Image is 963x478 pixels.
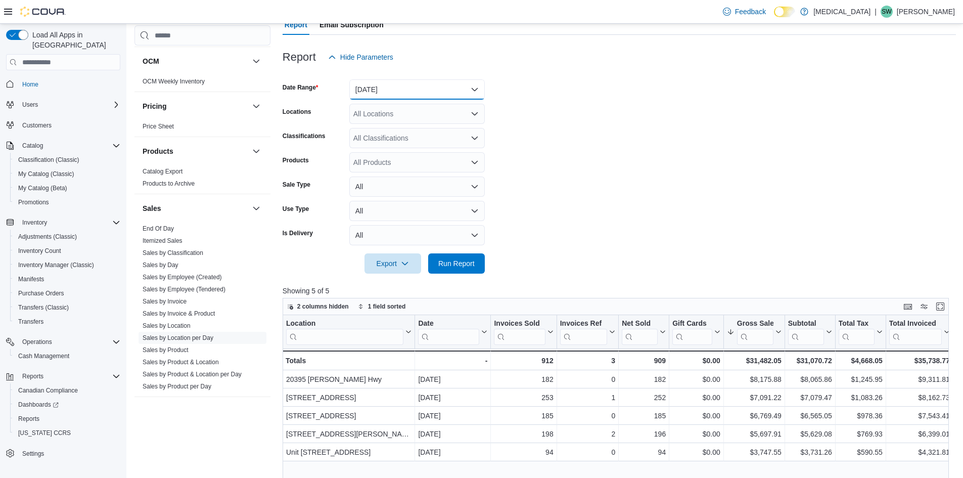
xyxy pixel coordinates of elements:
[560,355,615,367] div: 3
[788,392,832,404] div: $7,079.47
[622,410,666,422] div: 185
[14,273,48,285] a: Manifests
[788,355,832,367] div: $31,070.72
[839,355,883,367] div: $4,668.05
[250,55,262,67] button: OCM
[882,6,891,18] span: SW
[14,384,120,397] span: Canadian Compliance
[889,428,950,440] div: $6,399.01
[143,146,173,156] h3: Products
[494,410,553,422] div: 185
[719,2,770,22] a: Feedback
[319,15,384,35] span: Email Subscription
[297,302,349,311] span: 2 columns hidden
[286,355,411,367] div: Totals
[14,427,120,439] span: Washington CCRS
[14,350,120,362] span: Cash Management
[368,302,406,311] span: 1 field sorted
[672,319,720,345] button: Gift Cards
[143,334,213,341] a: Sales by Location per Day
[889,392,950,404] div: $8,162.73
[18,386,78,395] span: Canadian Compliance
[10,426,124,440] button: [US_STATE] CCRS
[672,392,720,404] div: $0.00
[735,7,766,17] span: Feedback
[18,119,120,132] span: Customers
[143,383,211,390] a: Sales by Product per Day
[672,319,712,345] div: Gift Card Sales
[2,215,124,230] button: Inventory
[18,233,77,241] span: Adjustments (Classic)
[143,322,191,330] span: Sales by Location
[14,259,98,271] a: Inventory Manager (Classic)
[2,446,124,461] button: Settings
[839,319,875,345] div: Total Tax
[788,373,832,385] div: $8,065.86
[14,273,120,285] span: Manifests
[18,184,67,192] span: My Catalog (Beta)
[494,446,553,458] div: 94
[286,319,403,345] div: Location
[839,319,883,345] button: Total Tax
[22,338,52,346] span: Operations
[494,355,553,367] div: 912
[143,78,205,85] a: OCM Weekly Inventory
[143,298,187,305] a: Sales by Invoice
[18,140,120,152] span: Catalog
[286,319,411,345] button: Location
[727,392,782,404] div: $7,091.22
[438,258,475,269] span: Run Report
[471,134,479,142] button: Open list of options
[881,6,893,18] div: Sonny Wong
[2,335,124,349] button: Operations
[143,273,222,281] span: Sales by Employee (Created)
[18,216,51,229] button: Inventory
[18,247,61,255] span: Inventory Count
[286,373,411,385] div: 20395 [PERSON_NAME] Hwy
[14,196,53,208] a: Promotions
[560,428,615,440] div: 2
[18,119,56,132] a: Customers
[14,301,120,314] span: Transfers (Classic)
[622,319,658,345] div: Net Sold
[143,122,174,131] span: Price Sheet
[727,446,782,458] div: $3,747.55
[285,15,307,35] span: Report
[134,75,270,92] div: OCM
[143,225,174,232] a: End Of Day
[349,79,485,100] button: [DATE]
[622,319,658,329] div: Net Sold
[14,350,73,362] a: Cash Management
[18,78,42,91] a: Home
[418,428,487,440] div: [DATE]
[143,297,187,306] span: Sales by Invoice
[14,413,120,425] span: Reports
[560,392,615,404] div: 1
[283,181,310,189] label: Sale Type
[22,101,38,109] span: Users
[18,318,43,326] span: Transfers
[14,182,120,194] span: My Catalog (Beta)
[20,7,66,17] img: Cova
[14,231,81,243] a: Adjustments (Classic)
[18,140,47,152] button: Catalog
[143,146,248,156] button: Products
[143,358,219,366] span: Sales by Product & Location
[354,300,410,313] button: 1 field sorted
[14,231,120,243] span: Adjustments (Classic)
[18,336,56,348] button: Operations
[2,118,124,133] button: Customers
[471,158,479,166] button: Open list of options
[727,373,782,385] div: $8,175.88
[143,359,219,366] a: Sales by Product & Location
[371,253,415,274] span: Export
[672,446,720,458] div: $0.00
[14,245,65,257] a: Inventory Count
[364,253,421,274] button: Export
[622,355,666,367] div: 909
[934,300,946,313] button: Enter fullscreen
[18,447,120,460] span: Settings
[622,373,666,385] div: 182
[22,450,44,458] span: Settings
[494,319,553,345] button: Invoices Sold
